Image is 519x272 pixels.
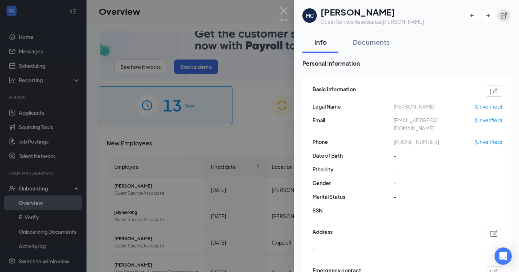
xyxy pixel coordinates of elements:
span: Personal information [302,59,511,68]
span: (Unverified) [475,102,502,110]
span: Basic information [312,85,356,97]
span: - [394,152,475,159]
span: Address [312,228,333,239]
div: Documents [353,38,390,47]
div: Guest Service Associate at [PERSON_NAME] [320,18,424,25]
span: Legal Name [312,102,394,110]
svg: ArrowLeftNew [469,12,476,19]
span: - [394,193,475,201]
span: [PERSON_NAME] [394,102,475,110]
span: Date of Birth [312,152,394,159]
span: Gender [312,179,394,187]
div: Open Intercom Messenger [494,247,512,265]
button: ArrowLeftNew [466,9,479,22]
span: SSN [312,206,394,214]
span: Marital Status [312,193,394,201]
span: - [394,165,475,173]
h1: [PERSON_NAME] [320,6,424,18]
span: Ethnicity [312,165,394,173]
span: - [394,179,475,187]
span: - [312,245,315,253]
span: [EMAIL_ADDRESS][DOMAIN_NAME] [394,116,475,132]
span: (Unverified) [475,116,502,124]
div: Info [310,38,331,47]
button: ExternalLink [497,9,510,22]
span: (Unverified) [475,138,502,146]
span: Phone [312,138,394,146]
span: Email [312,116,394,124]
svg: ArrowRight [484,12,492,19]
div: MC [306,12,314,19]
span: [PHONE_NUMBER] [394,138,475,146]
button: ArrowRight [482,9,494,22]
svg: ExternalLink [500,12,507,19]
